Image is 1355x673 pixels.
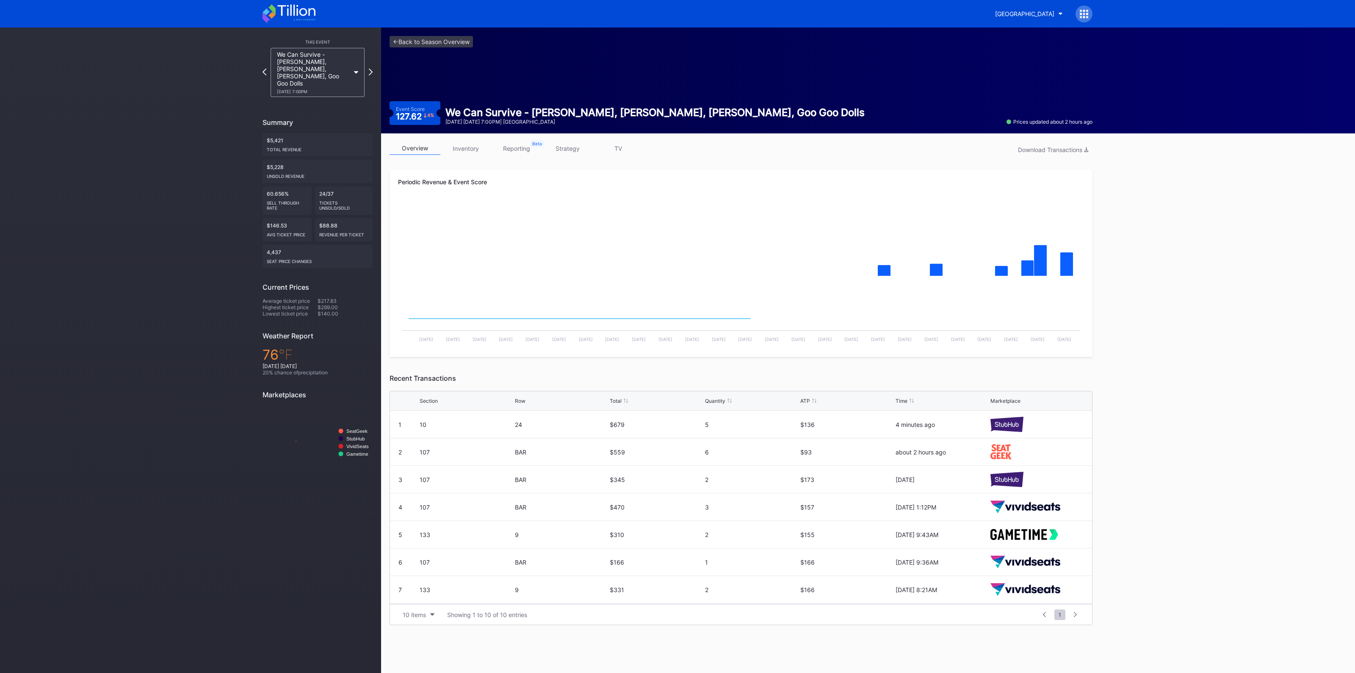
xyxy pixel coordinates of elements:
div: Average ticket price [263,298,318,304]
div: $136 [800,421,893,428]
div: 133 [420,586,513,593]
div: $331 [610,586,703,593]
div: ATP [800,398,810,404]
a: overview [390,142,440,155]
img: stubHub.svg [990,417,1023,432]
div: 1 [705,559,798,566]
div: $155 [800,531,893,538]
div: $5,228 [263,160,373,183]
div: BAR [515,504,608,511]
div: Section [420,398,438,404]
div: $345 [610,476,703,483]
div: 2 [398,449,402,456]
text: [DATE] [871,337,885,342]
div: Sell Through Rate [267,197,307,210]
div: Quantity [705,398,725,404]
div: 3 [705,504,798,511]
div: $173 [800,476,893,483]
div: $5,421 [263,133,373,156]
a: reporting [491,142,542,155]
div: 107 [420,449,513,456]
text: [DATE] [525,337,539,342]
text: [DATE] [658,337,672,342]
div: [DATE] 1:12PM [896,504,989,511]
div: This Event [263,39,373,44]
text: [DATE] [977,337,991,342]
div: 107 [420,476,513,483]
img: vividSeats.svg [990,583,1060,596]
text: [DATE] [473,337,487,342]
div: Event Score [396,106,425,112]
text: [DATE] [419,337,433,342]
div: seat price changes [267,255,368,264]
div: 76 [263,346,373,363]
text: [DATE] [844,337,858,342]
text: [DATE] [898,337,912,342]
div: 7 [398,586,402,593]
span: 1 [1054,609,1065,620]
text: [DATE] [1057,337,1071,342]
text: [DATE] [685,337,699,342]
div: 127.62 [396,112,434,121]
text: [DATE] [951,337,965,342]
div: 4 [398,504,402,511]
a: TV [593,142,644,155]
div: 9 [515,531,608,538]
img: gametime.svg [990,529,1058,540]
div: 24 [515,421,608,428]
div: Unsold Revenue [267,170,368,179]
div: 2 [705,476,798,483]
div: 24/37 [315,186,373,215]
button: [GEOGRAPHIC_DATA] [989,6,1069,22]
div: $166 [800,559,893,566]
img: seatGeek.svg [990,444,1011,459]
button: Download Transactions [1014,144,1092,155]
div: $166 [800,586,893,593]
div: Current Prices [263,283,373,291]
div: Download Transactions [1018,146,1088,153]
div: [DATE] 7:00PM [277,89,350,94]
div: Recent Transactions [390,374,1092,382]
div: 9 [515,586,608,593]
div: [GEOGRAPHIC_DATA] [995,10,1054,17]
div: Tickets Unsold/Sold [319,197,368,210]
text: [DATE] [1031,337,1045,342]
div: 107 [420,559,513,566]
div: $217.83 [318,298,373,304]
img: stubHub.svg [990,472,1023,487]
svg: Chart title [398,285,1084,349]
svg: Chart title [263,405,373,479]
div: $166 [610,559,703,566]
text: VividSeats [346,444,369,449]
div: 5 [705,421,798,428]
text: [DATE] [924,337,938,342]
div: Periodic Revenue & Event Score [398,178,1084,186]
div: We Can Survive - [PERSON_NAME], [PERSON_NAME], [PERSON_NAME], Goo Goo Dolls [277,51,350,94]
div: 2 [705,586,798,593]
div: Highest ticket price [263,304,318,310]
div: Weather Report [263,332,373,340]
div: $299.00 [318,304,373,310]
div: $88.88 [315,218,373,241]
a: inventory [440,142,491,155]
text: [DATE] [579,337,593,342]
div: 2 [705,531,798,538]
div: $310 [610,531,703,538]
text: [DATE] [712,337,726,342]
div: $679 [610,421,703,428]
div: Marketplace [990,398,1020,404]
div: [DATE] 9:36AM [896,559,989,566]
div: Lowest ticket price [263,310,318,317]
div: 4 minutes ago [896,421,989,428]
span: ℉ [279,346,293,363]
text: [DATE] [499,337,513,342]
div: 133 [420,531,513,538]
div: $93 [800,449,893,456]
div: Total Revenue [267,144,368,152]
div: [DATE] 9:43AM [896,531,989,538]
div: [DATE] [896,476,989,483]
div: Summary [263,118,373,127]
img: vividSeats.svg [990,556,1060,569]
text: Gametime [346,451,368,457]
div: 4 % [427,113,434,118]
